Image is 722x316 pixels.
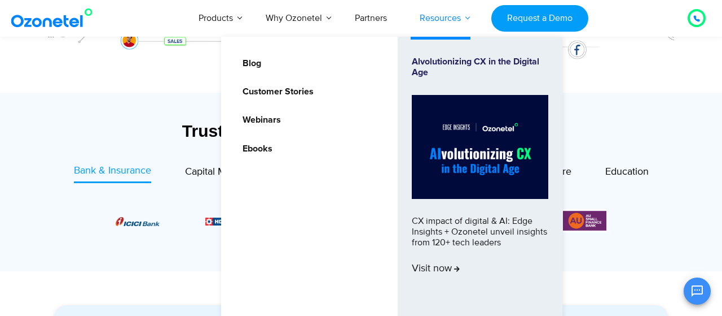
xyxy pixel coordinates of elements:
[185,166,253,178] span: Capital Markets
[235,57,263,71] a: Blog
[684,278,711,305] button: Open chat
[235,85,315,99] a: Customer Stories
[563,209,607,232] div: 6 / 6
[563,209,607,232] img: Picture13.png
[185,163,253,183] a: Capital Markets
[74,163,151,183] a: Bank & Insurance
[412,95,548,199] img: Alvolutionizing.jpg
[205,218,249,225] img: Picture9.png
[116,217,160,226] img: Picture8.png
[235,142,274,156] a: Ebooks
[235,113,283,127] a: Webinars
[605,166,649,178] span: Education
[605,163,649,183] a: Education
[116,214,160,228] div: 1 / 6
[74,165,151,177] span: Bank & Insurance
[491,5,588,32] a: Request a Demo
[205,214,249,228] div: 2 / 6
[412,263,460,275] span: Visit now
[54,121,668,141] div: Trusted CX Partner for 3,500+ Global Brands
[412,57,548,300] a: Alvolutionizing CX in the Digital AgeCX impact of digital & AI: Edge Insights + Ozonetel unveil i...
[116,209,606,232] div: Image Carousel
